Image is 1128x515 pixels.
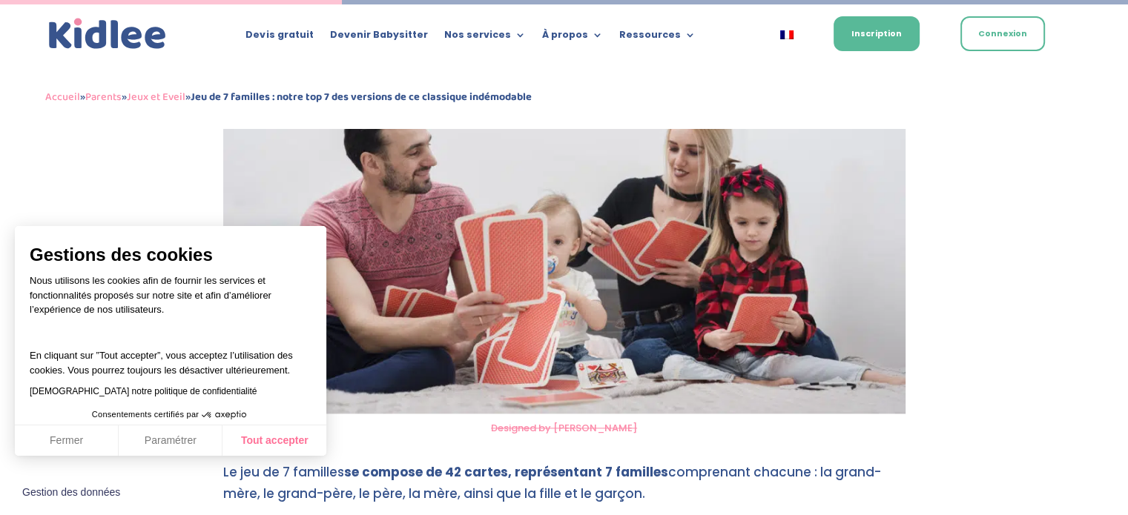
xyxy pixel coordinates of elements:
[45,15,170,53] img: logo_kidlee_bleu
[30,386,257,396] a: [DEMOGRAPHIC_DATA] notre politique de confidentialité
[191,88,532,106] strong: Jeu de 7 familles : notre top 7 des versions de ce classique indémodable
[85,88,122,106] a: Parents
[92,411,199,419] span: Consentements certifiés par
[13,477,129,508] button: Fermer le widget sans consentement
[22,486,120,499] span: Gestion des données
[834,16,920,51] a: Inscription
[222,425,326,456] button: Tout accepter
[15,425,119,456] button: Fermer
[127,88,185,106] a: Jeux et Eveil
[344,463,668,481] strong: se compose de 42 cartes, représentant 7 familles
[245,30,313,46] a: Devis gratuit
[45,88,80,106] a: Accueil
[443,30,525,46] a: Nos services
[541,30,602,46] a: À propos
[119,425,222,456] button: Paramétrer
[30,273,311,327] p: Nous utilisons les cookies afin de fournir les services et fonctionnalités proposés sur notre sit...
[45,15,170,53] a: Kidlee Logo
[780,30,794,39] img: Français
[85,405,257,425] button: Consentements certifiés par
[45,88,532,106] span: » » »
[30,334,311,378] p: En cliquant sur ”Tout accepter”, vous acceptez l’utilisation des cookies. Vous pourrez toujours l...
[960,16,1045,51] a: Connexion
[329,30,427,46] a: Devenir Babysitter
[491,421,637,435] a: Designed by [PERSON_NAME]
[30,244,311,266] span: Gestions des cookies
[619,30,695,46] a: Ressources
[202,393,246,437] svg: Axeptio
